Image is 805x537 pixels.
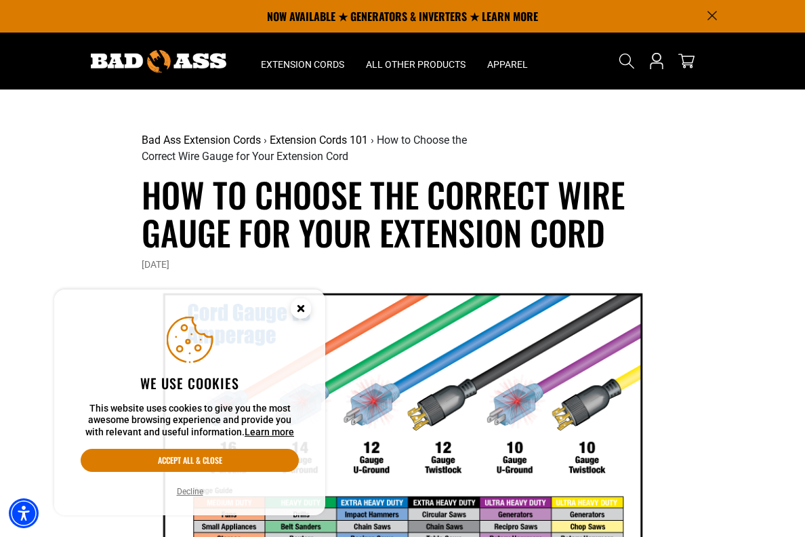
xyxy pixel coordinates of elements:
[142,134,261,146] a: Bad Ass Extension Cords
[270,134,368,146] a: Extension Cords 101
[487,58,528,71] span: Apparel
[264,134,267,146] span: ›
[250,33,355,89] summary: Extension Cords
[54,290,325,516] aside: Cookie Consent
[81,449,299,472] button: Accept all & close
[91,50,226,73] img: Bad Ass Extension Cords
[366,58,466,71] span: All Other Products
[616,50,638,72] summary: Search
[142,175,663,251] h1: How to Choose the Correct Wire Gauge for Your Extension Cord
[355,33,476,89] summary: All Other Products
[371,134,374,146] span: ›
[676,53,697,69] a: cart
[261,58,344,71] span: Extension Cords
[646,33,667,89] a: Open this option
[81,403,299,439] p: This website uses cookies to give you the most awesome browsing experience and provide you with r...
[9,498,39,528] div: Accessibility Menu
[476,33,539,89] summary: Apparel
[142,259,169,270] time: [DATE]
[81,374,299,392] h2: We use cookies
[173,485,207,498] button: Decline
[245,426,294,437] a: This website uses cookies to give you the most awesome browsing experience and provide you with r...
[142,132,489,165] nav: breadcrumbs
[276,290,325,332] button: Close this option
